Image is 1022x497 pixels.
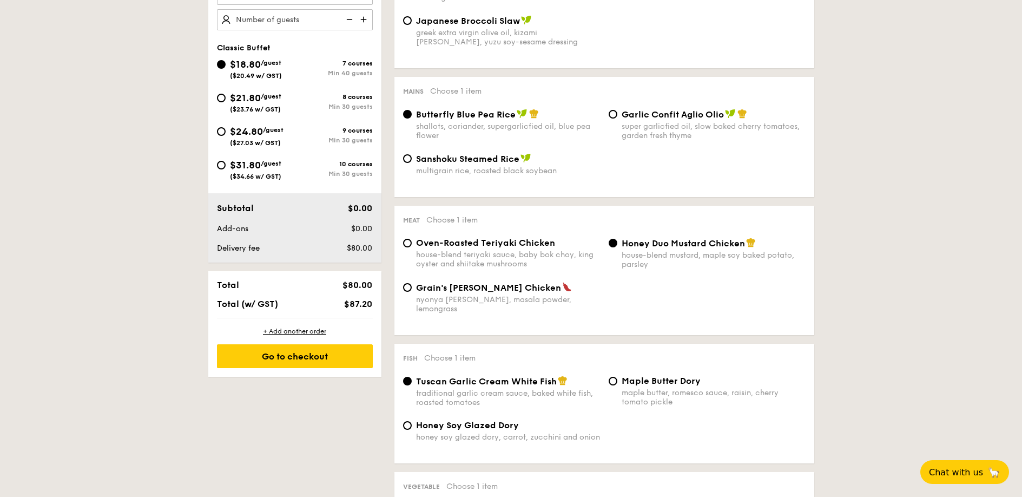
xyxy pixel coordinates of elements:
[263,126,283,134] span: /guest
[609,377,617,385] input: Maple Butter Dorymaple butter, romesco sauce, raisin, cherry tomato pickle
[725,109,736,119] img: icon-vegan.f8ff3823.svg
[295,170,373,178] div: Min 30 guests
[230,139,281,147] span: ($27.03 w/ GST)
[416,238,555,248] span: Oven-Roasted Teriyaki Chicken
[622,238,745,248] span: Honey Duo Mustard Chicken
[416,420,519,430] span: Honey Soy Glazed Dory
[340,9,357,30] img: icon-reduce.1d2dbef1.svg
[295,136,373,144] div: Min 30 guests
[403,483,440,491] span: Vegetable
[622,122,806,140] div: super garlicfied oil, slow baked cherry tomatoes, garden fresh thyme
[217,127,226,136] input: $24.80/guest($27.03 w/ GST)9 coursesMin 30 guests
[416,28,600,47] div: greek extra virgin olive oil, kizami [PERSON_NAME], yuzu soy-sesame dressing
[920,460,1009,484] button: Chat with us🦙
[416,376,557,387] span: Tuscan Garlic Cream White Fish
[261,160,281,167] span: /guest
[217,280,239,290] span: Total
[416,166,600,175] div: multigrain rice, roasted black soybean
[520,153,531,163] img: icon-vegan.f8ff3823.svg
[217,244,260,253] span: Delivery fee
[622,251,806,269] div: house-blend mustard, maple soy baked potato, parsley
[426,215,478,225] span: Choose 1 item
[357,9,373,30] img: icon-add.58712e84.svg
[295,60,373,67] div: 7 courses
[217,60,226,69] input: $18.80/guest($20.49 w/ GST)7 coursesMin 40 guests
[295,160,373,168] div: 10 courses
[430,87,482,96] span: Choose 1 item
[929,467,983,478] span: Chat with us
[737,109,747,119] img: icon-chef-hat.a58ddaea.svg
[403,217,420,224] span: Meat
[217,224,248,233] span: Add-ons
[987,466,1000,479] span: 🦙
[521,15,532,25] img: icon-vegan.f8ff3823.svg
[295,103,373,110] div: Min 30 guests
[261,59,281,67] span: /guest
[217,344,373,368] div: Go to checkout
[403,377,412,385] input: Tuscan Garlic Cream White Fishtraditional garlic cream sauce, baked white fish, roasted tomatoes
[416,250,600,269] div: house-blend teriyaki sauce, baby bok choy, king oyster and shiitake mushrooms
[217,94,226,102] input: $21.80/guest($23.76 w/ GST)8 coursesMin 30 guests
[416,109,516,120] span: Butterfly Blue Pea Rice
[403,16,412,25] input: Japanese Broccoli Slawgreek extra virgin olive oil, kizami [PERSON_NAME], yuzu soy-sesame dressing
[403,283,412,292] input: Grain's [PERSON_NAME] Chickennyonya [PERSON_NAME], masala powder, lemongrass
[217,9,373,30] input: Number of guests
[609,239,617,247] input: Honey Duo Mustard Chickenhouse-blend mustard, maple soy baked potato, parsley
[230,72,282,80] span: ($20.49 w/ GST)
[529,109,539,119] img: icon-chef-hat.a58ddaea.svg
[562,282,572,292] img: icon-spicy.37a8142b.svg
[295,93,373,101] div: 8 courses
[217,43,271,53] span: Classic Buffet
[416,16,520,26] span: Japanese Broccoli Slaw
[347,244,372,253] span: $80.00
[424,354,476,363] span: Choose 1 item
[217,299,278,309] span: Total (w/ GST)
[230,126,263,138] span: $24.80
[295,127,373,134] div: 9 courses
[342,280,372,290] span: $80.00
[416,295,600,313] div: nyonya [PERSON_NAME], masala powder, lemongrass
[416,122,600,140] div: shallots, coriander, supergarlicfied oil, blue pea flower
[622,376,701,386] span: Maple Butter Dory
[416,283,561,293] span: Grain's [PERSON_NAME] Chicken
[558,376,568,385] img: icon-chef-hat.a58ddaea.svg
[517,109,528,119] img: icon-vegan.f8ff3823.svg
[403,88,424,95] span: Mains
[344,299,372,309] span: $87.20
[217,203,254,213] span: Subtotal
[351,224,372,233] span: $0.00
[230,58,261,70] span: $18.80
[446,482,498,491] span: Choose 1 item
[230,159,261,171] span: $31.80
[403,239,412,247] input: Oven-Roasted Teriyaki Chickenhouse-blend teriyaki sauce, baby bok choy, king oyster and shiitake ...
[416,389,600,407] div: traditional garlic cream sauce, baked white fish, roasted tomatoes
[416,154,519,164] span: Sanshoku Steamed Rice
[403,154,412,163] input: Sanshoku Steamed Ricemultigrain rice, roasted black soybean
[230,92,261,104] span: $21.80
[403,355,418,362] span: Fish
[416,433,600,442] div: honey soy glazed dory, carrot, zucchini and onion
[261,93,281,100] span: /guest
[609,110,617,119] input: Garlic Confit Aglio Oliosuper garlicfied oil, slow baked cherry tomatoes, garden fresh thyme
[217,161,226,169] input: $31.80/guest($34.66 w/ GST)10 coursesMin 30 guests
[217,327,373,336] div: + Add another order
[403,421,412,430] input: Honey Soy Glazed Doryhoney soy glazed dory, carrot, zucchini and onion
[622,109,724,120] span: Garlic Confit Aglio Olio
[622,388,806,407] div: maple butter, romesco sauce, raisin, cherry tomato pickle
[230,173,281,180] span: ($34.66 w/ GST)
[295,69,373,77] div: Min 40 guests
[348,203,372,213] span: $0.00
[230,106,281,113] span: ($23.76 w/ GST)
[746,238,756,247] img: icon-chef-hat.a58ddaea.svg
[403,110,412,119] input: Butterfly Blue Pea Riceshallots, coriander, supergarlicfied oil, blue pea flower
